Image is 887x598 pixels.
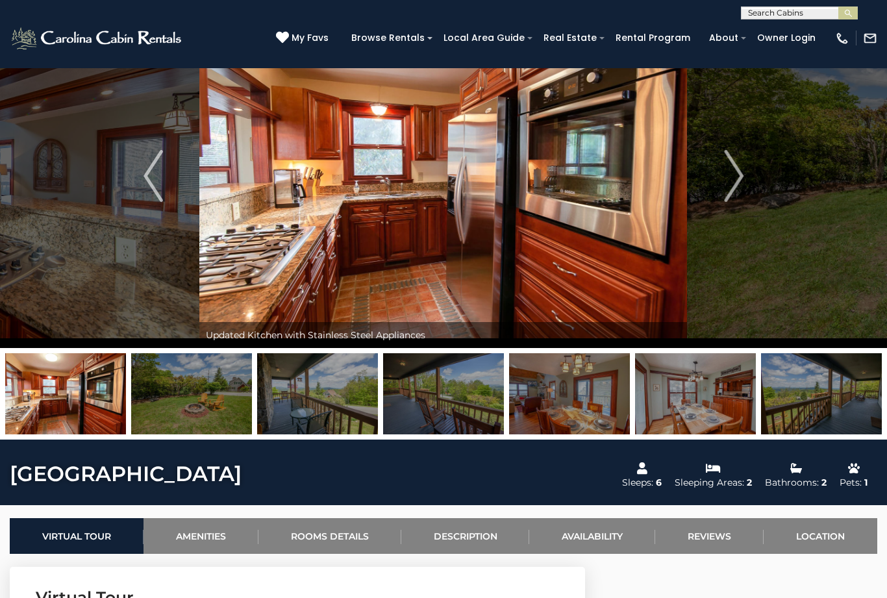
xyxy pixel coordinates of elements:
a: Location [764,518,877,554]
a: Description [401,518,530,554]
button: Next [688,4,780,348]
a: Local Area Guide [437,28,531,48]
img: phone-regular-white.png [835,31,849,45]
img: 163261077 [509,353,630,434]
a: My Favs [276,31,332,45]
a: Virtual Tour [10,518,144,554]
a: Amenities [144,518,258,554]
a: Availability [529,518,655,554]
img: 163261066 [383,353,504,434]
img: White-1-2.png [10,25,185,51]
a: Browse Rentals [345,28,431,48]
img: arrow [724,150,743,202]
div: Updated Kitchen with Stainless Steel Appliances [199,322,687,348]
span: My Favs [292,31,329,45]
img: 163261065 [257,353,378,434]
img: 163261075 [5,353,126,434]
a: Owner Login [751,28,822,48]
img: arrow [144,150,163,202]
img: 163261079 [761,353,882,434]
img: 163261078 [635,353,756,434]
img: 163261076 [131,353,252,434]
img: mail-regular-white.png [863,31,877,45]
a: Reviews [655,518,764,554]
a: Real Estate [537,28,603,48]
a: Rental Program [609,28,697,48]
a: About [703,28,745,48]
a: Rooms Details [258,518,401,554]
button: Previous [107,4,199,348]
